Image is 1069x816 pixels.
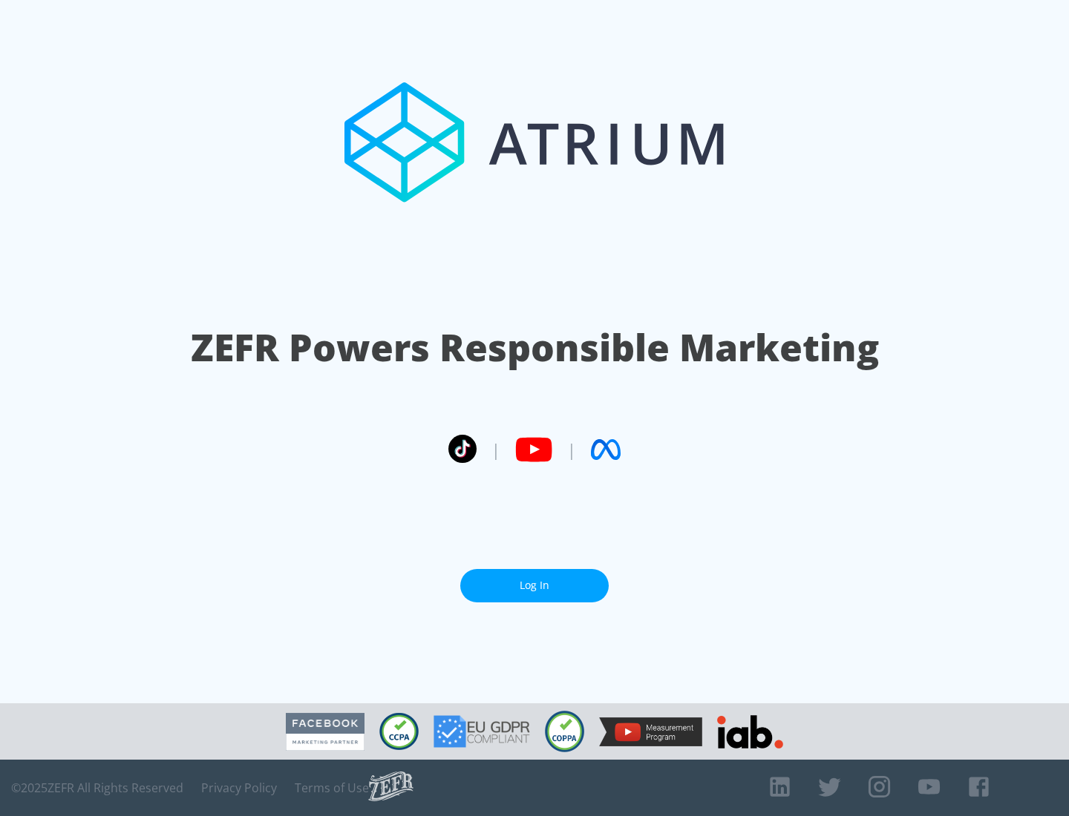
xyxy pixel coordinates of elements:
span: © 2025 ZEFR All Rights Reserved [11,780,183,795]
a: Terms of Use [295,780,369,795]
a: Privacy Policy [201,780,277,795]
span: | [491,438,500,461]
img: IAB [717,715,783,748]
img: YouTube Measurement Program [599,717,702,746]
img: GDPR Compliant [434,715,530,748]
h1: ZEFR Powers Responsible Marketing [191,322,879,373]
img: Facebook Marketing Partner [286,713,364,751]
a: Log In [460,569,609,602]
img: COPPA Compliant [545,711,584,752]
img: CCPA Compliant [379,713,419,750]
span: | [567,438,576,461]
